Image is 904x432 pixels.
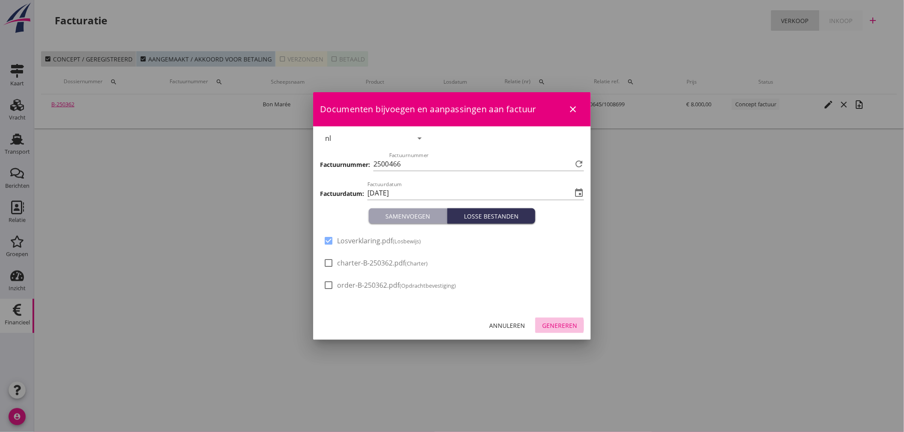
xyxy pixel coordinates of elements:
button: Genereren [535,318,584,333]
h3: Factuurdatum: [320,189,364,198]
input: Factuurnummer [389,157,572,171]
span: 2500 [373,159,389,169]
div: nl [325,134,331,142]
div: Genereren [542,321,577,330]
i: refresh [574,159,584,169]
button: Samenvoegen [369,208,447,224]
span: Losverklaring.pdf [337,236,421,245]
small: (Losbewijs) [393,237,421,245]
span: charter-B-250362.pdf [337,259,428,268]
span: order-B-250362.pdf [337,281,456,290]
div: Documenten bijvoegen en aanpassingen aan factuur [313,92,591,126]
i: arrow_drop_down [415,133,425,143]
div: Annuleren [489,321,525,330]
i: close [568,104,578,114]
div: Losse bestanden [451,212,532,221]
button: Annuleren [482,318,532,333]
div: Samenvoegen [372,212,443,221]
button: Losse bestanden [447,208,535,224]
small: (Opdrachtbevestiging) [399,282,456,289]
h3: Factuurnummer: [320,160,370,169]
i: event [574,188,584,198]
small: (Charter) [405,260,428,267]
input: Factuurdatum [367,186,572,200]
